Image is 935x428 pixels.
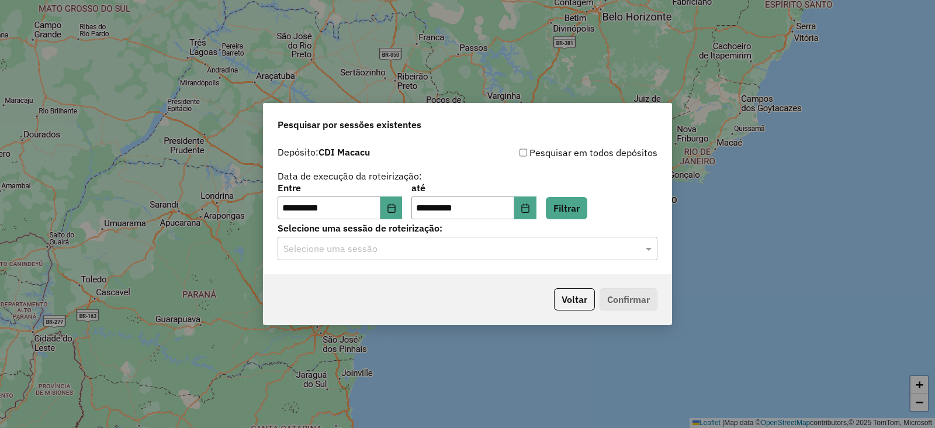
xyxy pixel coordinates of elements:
label: até [411,181,536,195]
label: Selecione uma sessão de roteirização: [278,221,657,235]
label: Data de execução da roteirização: [278,169,422,183]
span: Pesquisar por sessões existentes [278,118,421,132]
label: Entre [278,181,402,195]
button: Choose Date [514,196,536,220]
button: Voltar [554,288,595,310]
strong: CDI Macacu [318,146,370,158]
label: Depósito: [278,145,370,159]
div: Pesquisar em todos depósitos [467,146,657,160]
button: Filtrar [546,197,587,219]
button: Choose Date [380,196,403,220]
